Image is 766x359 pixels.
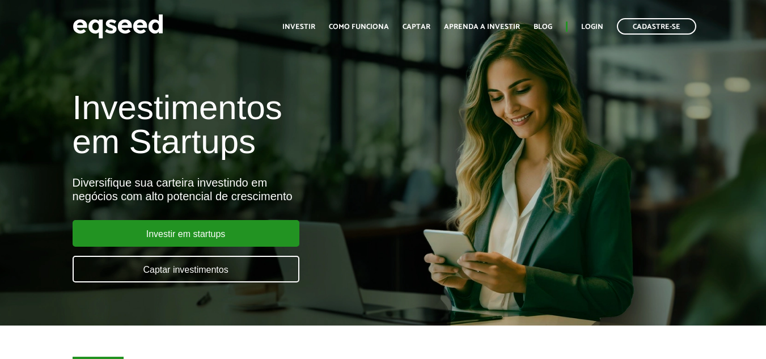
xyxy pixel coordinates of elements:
a: Cadastre-se [617,18,696,35]
a: Aprenda a investir [444,23,520,31]
a: Blog [534,23,552,31]
a: Investir [282,23,315,31]
a: Investir em startups [73,220,299,247]
a: Login [581,23,603,31]
a: Captar [403,23,430,31]
a: Captar investimentos [73,256,299,282]
img: EqSeed [73,11,163,41]
div: Diversifique sua carteira investindo em negócios com alto potencial de crescimento [73,176,439,203]
h1: Investimentos em Startups [73,91,439,159]
a: Como funciona [329,23,389,31]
